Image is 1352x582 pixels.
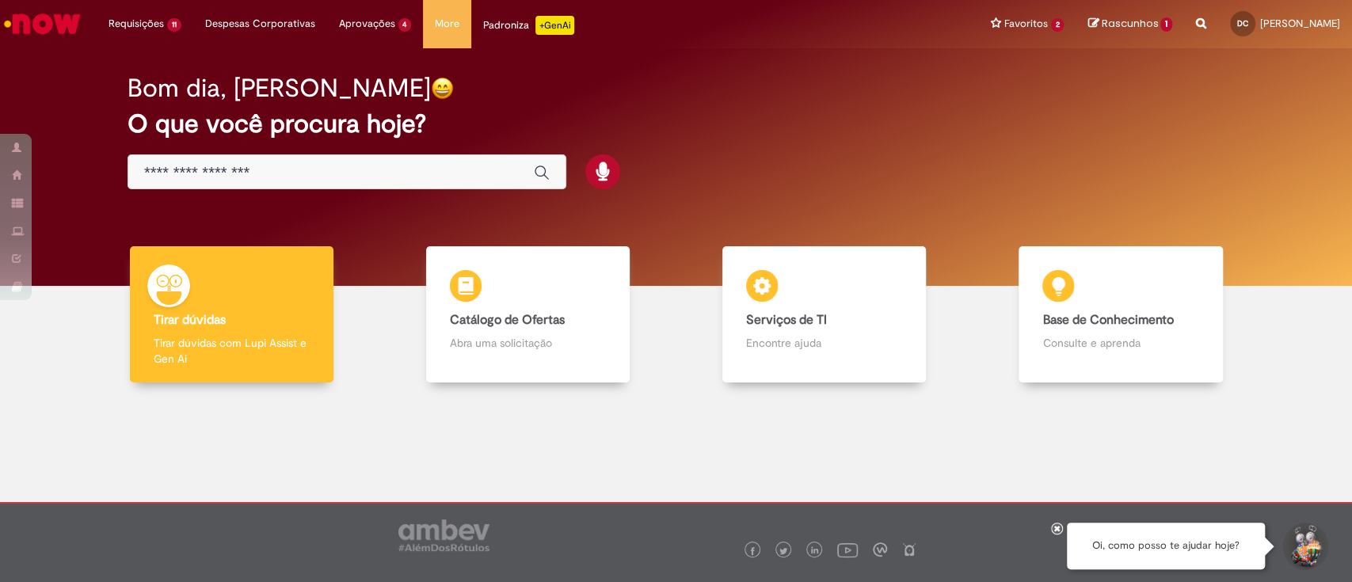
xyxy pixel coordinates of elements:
[398,18,412,32] span: 4
[109,16,164,32] span: Requisições
[746,312,827,328] b: Serviços de TI
[167,18,181,32] span: 11
[973,246,1269,383] a: Base de Conhecimento Consulte e aprenda
[450,312,565,328] b: Catálogo de Ofertas
[205,16,315,32] span: Despesas Corporativas
[398,519,489,551] img: logo_footer_ambev_rotulo_gray.png
[837,539,858,560] img: logo_footer_youtube.png
[128,110,1224,138] h2: O que você procura hoje?
[535,16,574,35] p: +GenAi
[1051,18,1064,32] span: 2
[154,312,226,328] b: Tirar dúvidas
[1160,17,1172,32] span: 1
[1281,523,1328,570] button: Iniciar Conversa de Suporte
[1101,16,1158,31] span: Rascunhos
[154,335,310,367] p: Tirar dúvidas com Lupi Assist e Gen Ai
[83,246,379,383] a: Tirar dúvidas Tirar dúvidas com Lupi Assist e Gen Ai
[435,16,459,32] span: More
[1260,17,1340,30] span: [PERSON_NAME]
[779,547,787,555] img: logo_footer_twitter.png
[2,8,83,40] img: ServiceNow
[676,246,973,383] a: Serviços de TI Encontre ajuda
[1004,16,1048,32] span: Favoritos
[748,547,756,555] img: logo_footer_facebook.png
[1067,523,1265,569] div: Oi, como posso te ajudar hoje?
[450,335,606,351] p: Abra uma solicitação
[873,542,887,557] img: logo_footer_workplace.png
[379,246,676,383] a: Catálogo de Ofertas Abra uma solicitação
[902,542,916,557] img: logo_footer_naosei.png
[483,16,574,35] div: Padroniza
[1087,17,1172,32] a: Rascunhos
[128,74,431,102] h2: Bom dia, [PERSON_NAME]
[746,335,902,351] p: Encontre ajuda
[1237,18,1248,29] span: DC
[1042,312,1173,328] b: Base de Conhecimento
[811,546,819,556] img: logo_footer_linkedin.png
[431,77,454,100] img: happy-face.png
[339,16,395,32] span: Aprovações
[1042,335,1198,351] p: Consulte e aprenda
